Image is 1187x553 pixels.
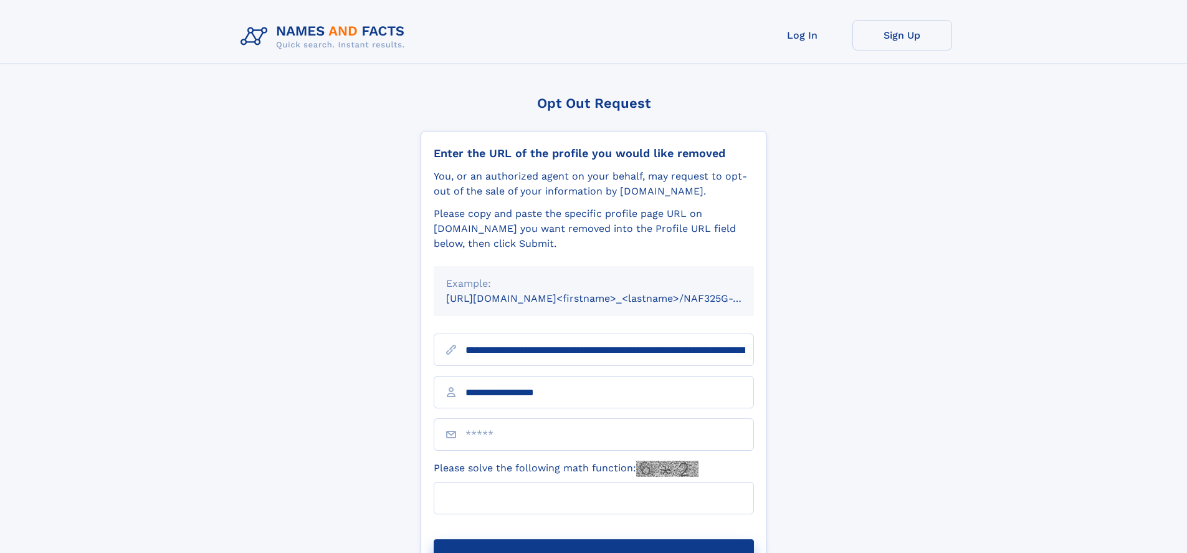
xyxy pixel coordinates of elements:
[753,20,852,50] a: Log In
[421,95,767,111] div: Opt Out Request
[434,461,698,477] label: Please solve the following math function:
[434,169,754,199] div: You, or an authorized agent on your behalf, may request to opt-out of the sale of your informatio...
[446,276,741,291] div: Example:
[434,147,754,160] div: Enter the URL of the profile you would like removed
[434,206,754,251] div: Please copy and paste the specific profile page URL on [DOMAIN_NAME] you want removed into the Pr...
[446,292,778,304] small: [URL][DOMAIN_NAME]<firstname>_<lastname>/NAF325G-xxxxxxxx
[236,20,415,54] img: Logo Names and Facts
[852,20,952,50] a: Sign Up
